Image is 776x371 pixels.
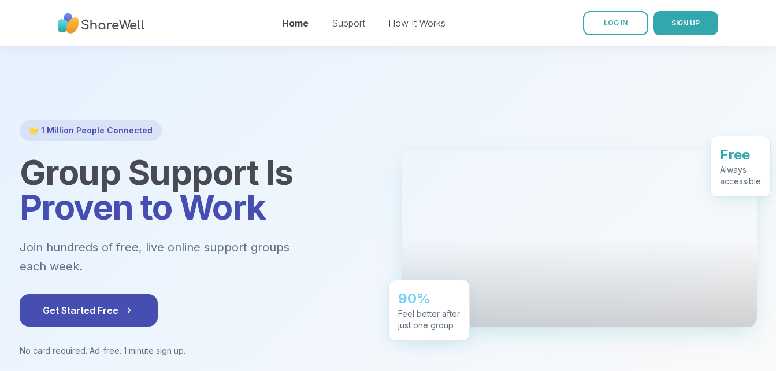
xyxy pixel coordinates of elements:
span: LOG IN [604,18,628,27]
div: Always accessible [720,164,761,187]
span: Get Started Free [43,303,135,317]
div: 🌟 1 Million People Connected [20,120,162,141]
img: ShareWell Nav Logo [58,8,144,39]
button: SIGN UP [653,11,718,35]
span: SIGN UP [671,18,700,27]
a: LOG IN [583,11,648,35]
p: Join hundreds of free, live online support groups each week. [20,238,352,276]
div: Feel better after just one group [398,308,460,331]
button: Get Started Free [20,294,158,327]
a: Home [282,17,309,29]
p: No card required. Ad-free. 1 minute sign up. [20,345,374,357]
a: How It Works [388,17,445,29]
a: Support [332,17,365,29]
h1: Group Support Is [20,155,374,224]
span: Proven to Work [20,186,266,228]
div: Free [720,146,761,164]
